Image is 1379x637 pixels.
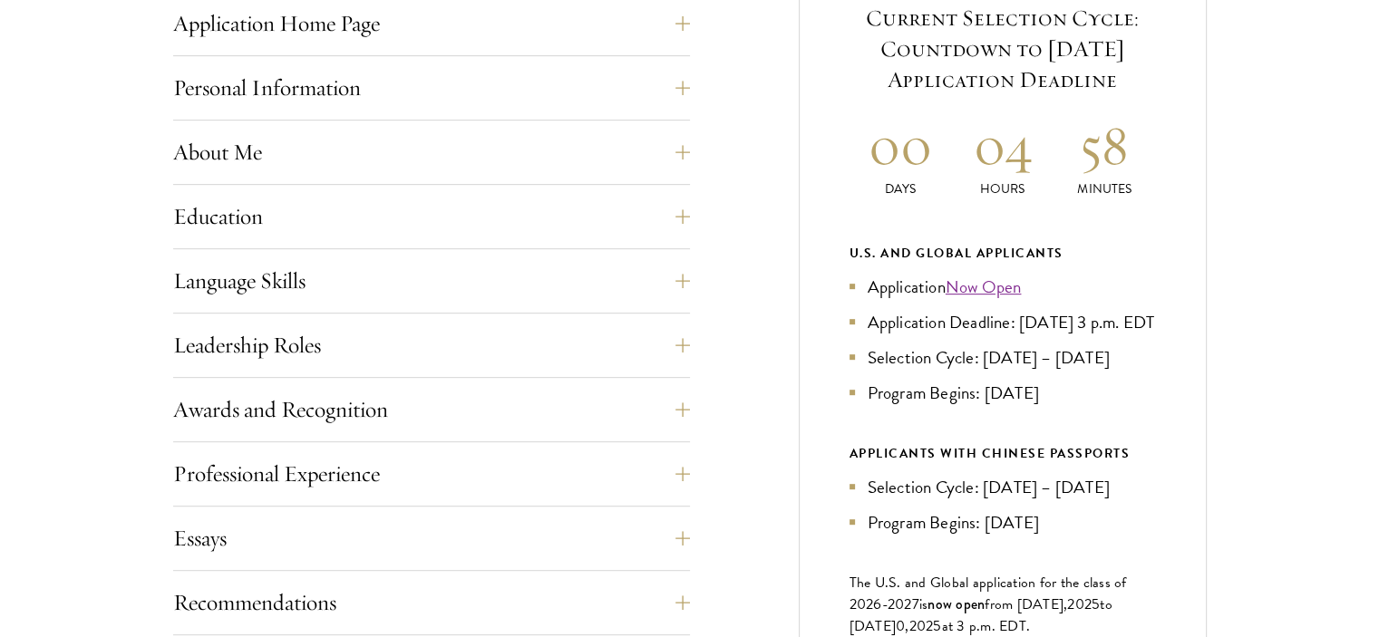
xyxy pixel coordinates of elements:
button: Leadership Roles [173,323,690,367]
button: Language Skills [173,259,690,303]
span: to [DATE] [850,594,1112,637]
span: , [905,615,908,637]
li: Program Begins: [DATE] [850,509,1156,536]
span: now open [927,594,985,614]
li: Selection Cycle: [DATE] – [DATE] [850,344,1156,371]
button: Essays [173,516,690,560]
span: 0 [896,615,905,637]
span: 5 [933,615,941,637]
h2: 00 [850,111,952,179]
span: at 3 p.m. EDT. [942,615,1031,637]
li: Program Begins: [DATE] [850,380,1156,406]
button: Awards and Recognition [173,388,690,431]
span: -202 [882,594,912,615]
button: About Me [173,130,690,174]
div: U.S. and Global Applicants [850,242,1156,265]
li: Application Deadline: [DATE] 3 p.m. EDT [850,309,1156,335]
p: Minutes [1054,179,1156,198]
button: Application Home Page [173,2,690,45]
p: Days [850,179,952,198]
li: Application [850,274,1156,300]
span: 5 [1092,594,1100,615]
button: Personal Information [173,66,690,110]
li: Selection Cycle: [DATE] – [DATE] [850,474,1156,500]
span: The U.S. and Global application for the class of 202 [850,572,1127,615]
h2: 58 [1054,111,1156,179]
h5: Current Selection Cycle: Countdown to [DATE] Application Deadline [850,3,1156,95]
span: 202 [909,615,934,637]
span: is [919,594,928,615]
span: 6 [873,594,881,615]
span: from [DATE], [985,594,1067,615]
button: Education [173,195,690,238]
span: 202 [1067,594,1092,615]
button: Professional Experience [173,452,690,496]
span: 7 [912,594,919,615]
p: Hours [951,179,1054,198]
a: Now Open [946,274,1022,300]
button: Recommendations [173,581,690,624]
h2: 04 [951,111,1054,179]
div: APPLICANTS WITH CHINESE PASSPORTS [850,442,1156,465]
